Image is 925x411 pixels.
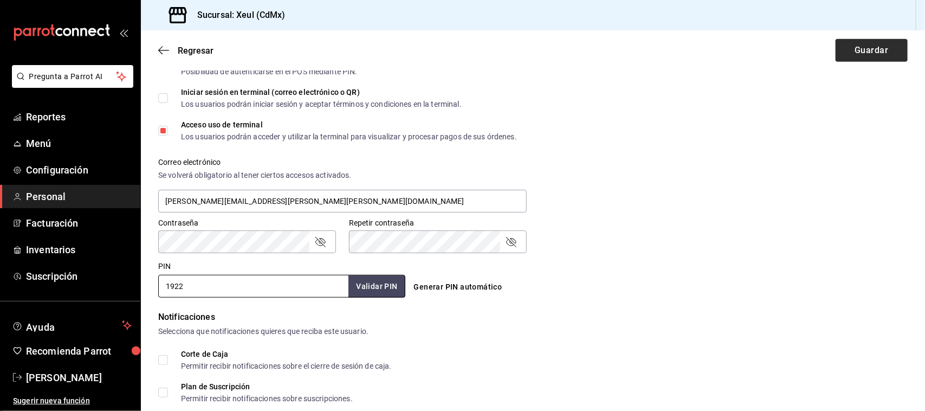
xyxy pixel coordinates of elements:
button: Validar PIN [348,275,405,298]
div: Permitir recibir notificaciones sobre suscripciones. [181,395,353,402]
label: PIN [158,263,171,271]
span: Facturación [26,216,132,230]
span: Pregunta a Parrot AI [29,71,117,82]
div: Se volverá obligatorio al tener ciertos accesos activados. [158,170,527,181]
div: Los usuarios podrán iniciar sesión y aceptar términos y condiciones en la terminal. [181,100,462,108]
button: passwordField [504,235,518,248]
span: Menú [26,136,132,151]
a: Pregunta a Parrot AI [8,79,133,90]
span: Regresar [178,46,214,56]
div: Corte de Caja [181,350,392,358]
span: Reportes [26,110,132,124]
span: Ayuda [26,319,118,332]
div: Los usuarios podrán acceder y utilizar la terminal para visualizar y procesar pagos de sus órdenes. [181,133,517,140]
div: Posibilidad de autenticarse en el POS mediante PIN. [181,68,358,75]
span: [PERSON_NAME] [26,370,132,385]
div: Notificaciones [158,311,908,324]
input: 3 a 6 dígitos [158,275,348,298]
label: Correo electrónico [158,159,527,166]
div: Plan de Suscripción [181,383,353,390]
div: Selecciona que notificaciones quieres que reciba este usuario. [158,326,908,337]
span: Personal [26,189,132,204]
div: Acceso uso de terminal [181,121,517,129]
button: passwordField [314,235,327,248]
span: Configuración [26,163,132,177]
h3: Sucursal: Xeul (CdMx) [189,9,286,22]
div: Iniciar sesión en terminal (correo electrónico o QR) [181,88,462,96]
button: Regresar [158,46,214,56]
span: Recomienda Parrot [26,344,132,358]
span: Sugerir nueva función [13,395,132,407]
label: Contraseña [158,220,336,227]
span: Suscripción [26,269,132,284]
label: Repetir contraseña [349,220,527,227]
button: Generar PIN automático [410,277,507,297]
button: Pregunta a Parrot AI [12,65,133,88]
div: Permitir recibir notificaciones sobre el cierre de sesión de caja. [181,362,392,370]
span: Inventarios [26,242,132,257]
button: Guardar [836,39,908,62]
button: open_drawer_menu [119,28,128,37]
